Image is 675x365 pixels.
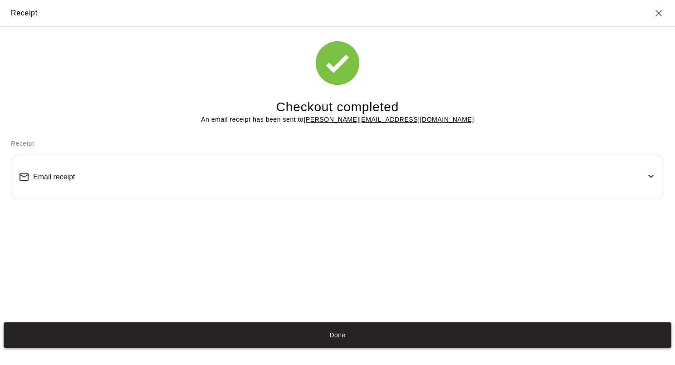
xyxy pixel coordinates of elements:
u: [PERSON_NAME][EMAIL_ADDRESS][DOMAIN_NAME] [303,116,474,123]
h4: Checkout completed [276,99,399,115]
button: Done [4,322,671,348]
p: An email receipt has been sent to [201,115,474,124]
p: Receipt [11,139,664,148]
span: Email receipt [33,173,75,181]
div: Receipt [11,7,38,19]
button: Close [653,8,664,19]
